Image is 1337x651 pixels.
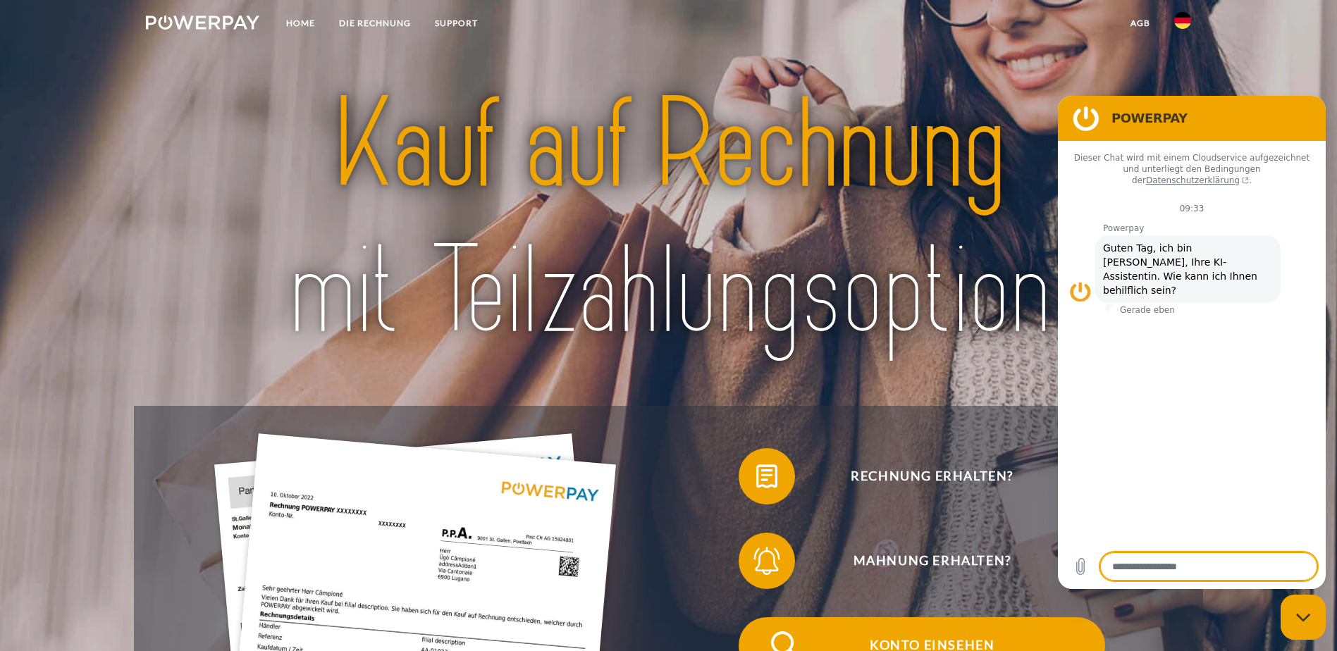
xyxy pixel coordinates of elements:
[1119,11,1162,36] a: agb
[274,11,327,36] a: Home
[749,543,784,578] img: qb_bell.svg
[739,448,1105,504] button: Rechnung erhalten?
[423,11,490,36] a: SUPPORT
[1058,96,1326,589] iframe: Messaging-Fenster
[1281,595,1326,640] iframe: Schaltfläche zum Öffnen des Messaging-Fensters; Konversation läuft
[749,459,784,494] img: qb_bill.svg
[146,15,259,30] img: logo-powerpay-white.svg
[327,11,423,36] a: DIE RECHNUNG
[739,533,1105,589] button: Mahnung erhalten?
[197,65,1140,372] img: title-powerpay_de.svg
[759,533,1104,589] span: Mahnung erhalten?
[759,448,1104,504] span: Rechnung erhalten?
[1174,12,1191,29] img: de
